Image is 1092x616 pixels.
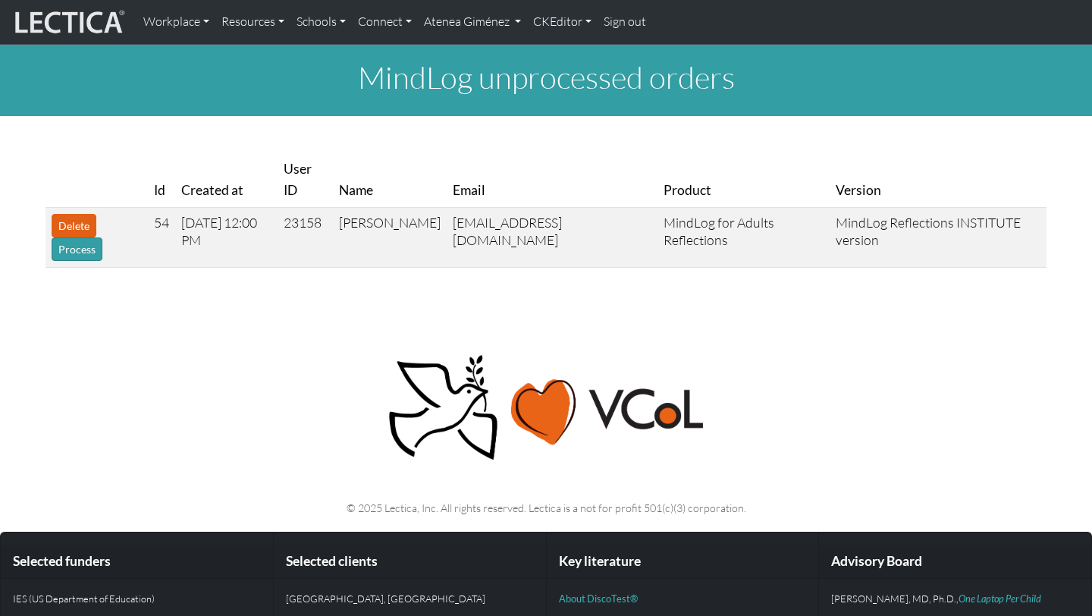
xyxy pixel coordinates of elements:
div: Selected clients [274,545,546,579]
th: Version [830,152,1046,208]
td: MindLog for Adults Reflections [657,208,830,268]
a: Workplace [137,6,215,38]
td: MindLog Reflections INSTITUTE version [830,208,1046,268]
p: [PERSON_NAME], MD, Ph.D., [831,591,1079,606]
th: Id [148,152,175,208]
th: Email [447,152,657,208]
div: Key literature [547,545,819,579]
a: Connect [352,6,418,38]
a: Schools [290,6,352,38]
td: [EMAIL_ADDRESS][DOMAIN_NAME] [447,208,657,268]
button: Process [52,237,102,261]
a: About DiscoTest® [559,592,638,605]
a: Resources [215,6,290,38]
p: © 2025 Lectica, Inc. All rights reserved. Lectica is a not for profit 501(c)(3) corporation. [55,499,1037,517]
a: One Laptop Per Child [959,592,1041,605]
img: Peace, love, VCoL [384,353,708,463]
img: lecticalive [11,8,125,36]
a: Sign out [598,6,652,38]
td: [DATE] 12:00 PM [175,208,278,268]
th: Name [333,152,447,208]
a: Atenea Giménez [418,6,527,38]
p: [GEOGRAPHIC_DATA], [GEOGRAPHIC_DATA] [286,591,534,606]
p: IES (US Department of Education) [13,591,261,606]
th: Product [657,152,830,208]
button: Delete [52,214,96,237]
td: 54 [148,208,175,268]
td: [PERSON_NAME] [333,208,447,268]
div: Selected funders [1,545,273,579]
td: 23158 [278,208,333,268]
th: User ID [278,152,333,208]
th: Created at [175,152,278,208]
a: CKEditor [527,6,598,38]
div: Advisory Board [819,545,1091,579]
